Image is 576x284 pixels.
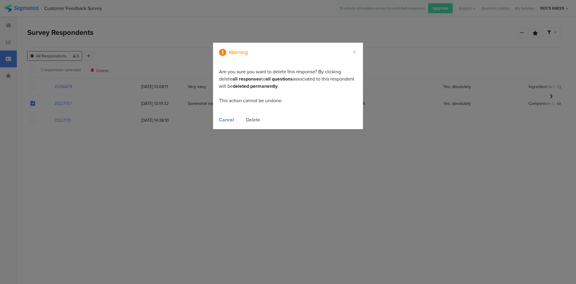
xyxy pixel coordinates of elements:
[219,68,354,104] span: Are you sure you want to delete this response? By clicking delete to associated to this responden...
[246,116,260,123] div: Delete
[229,50,248,55] div: Warning
[352,49,357,56] button: Close
[232,75,261,82] b: all responses
[219,116,234,123] div: Cancel
[265,75,293,82] b: all questions
[233,83,277,90] b: deleted permanently
[213,43,363,129] div: dialog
